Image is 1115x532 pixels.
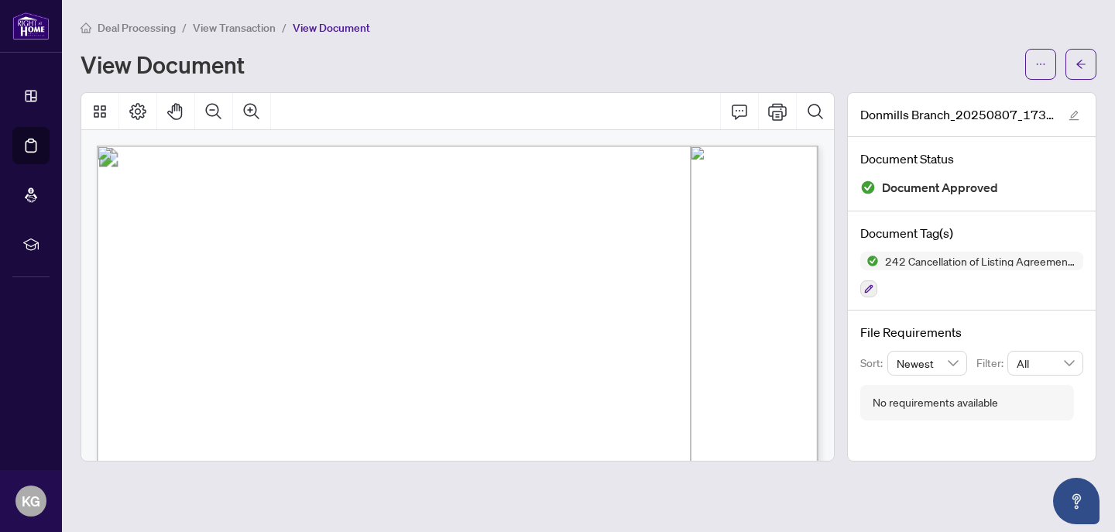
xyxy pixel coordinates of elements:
[860,355,887,372] p: Sort:
[860,252,879,270] img: Status Icon
[81,52,245,77] h1: View Document
[1076,59,1086,70] span: arrow-left
[1069,110,1079,121] span: edit
[882,177,998,198] span: Document Approved
[1035,59,1046,70] span: ellipsis
[860,323,1083,342] h4: File Requirements
[1053,478,1100,524] button: Open asap
[873,394,998,411] div: No requirements available
[182,19,187,36] li: /
[860,149,1083,168] h4: Document Status
[98,21,176,35] span: Deal Processing
[22,490,40,512] span: KG
[976,355,1007,372] p: Filter:
[860,105,1054,124] span: Donmills Branch_20250807_173349.pdf
[1017,352,1074,375] span: All
[81,22,91,33] span: home
[860,224,1083,242] h4: Document Tag(s)
[879,256,1083,266] span: 242 Cancellation of Listing Agreement - Authority to Offer for Sale
[12,12,50,40] img: logo
[282,19,286,36] li: /
[860,180,876,195] img: Document Status
[193,21,276,35] span: View Transaction
[897,352,959,375] span: Newest
[293,21,370,35] span: View Document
